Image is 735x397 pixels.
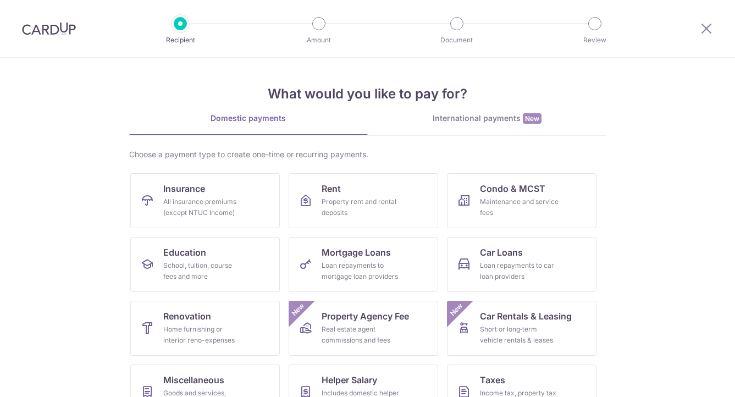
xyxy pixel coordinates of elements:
[130,173,280,228] a: InsuranceAll insurance premiums (except NTUC Income)
[163,310,211,323] span: Renovation
[322,373,377,387] span: Helper Salary
[322,310,409,323] span: Property Agency Fee
[480,373,505,387] span: Taxes
[480,196,559,218] div: Maintenance and service fees
[163,246,206,259] span: Education
[322,246,391,259] span: Mortgage Loans
[129,149,606,160] div: Choose a payment type to create one-time or recurring payments.
[554,35,635,46] p: Review
[289,301,307,319] span: New
[322,196,401,218] div: Property rent and rental deposits
[163,196,242,218] div: All insurance premiums (except NTUC Income)
[289,237,438,292] a: Mortgage LoansLoan repayments to mortgage loan providers
[129,113,368,124] div: Domestic payments
[163,324,242,346] div: Home furnishing or interior reno-expenses
[129,84,606,104] h4: What would you like to pay for?
[22,22,76,35] img: CardUp
[322,324,401,346] div: Real estate agent commissions and fees
[480,324,559,346] div: Short or long‑term vehicle rentals & leases
[289,173,438,228] a: RentProperty rent and rental deposits
[447,301,465,319] span: New
[480,182,545,195] span: Condo & MCST
[523,113,541,124] span: New
[447,301,596,356] a: Car Rentals & LeasingShort or long‑term vehicle rentals & leasesNew
[163,373,224,387] span: Miscellaneous
[163,260,242,282] div: School, tuition, course fees and more
[322,260,401,282] div: Loan repayments to mortgage loan providers
[480,246,523,259] span: Car Loans
[130,237,280,292] a: EducationSchool, tuition, course fees and more
[480,260,559,282] div: Loan repayments to car loan providers
[322,182,341,195] span: Rent
[140,35,221,46] p: Recipient
[289,301,438,356] a: Property Agency FeeReal estate agent commissions and feesNew
[447,237,596,292] a: Car LoansLoan repayments to car loan providers
[416,35,498,46] p: Document
[480,310,572,323] span: Car Rentals & Leasing
[130,301,280,356] a: RenovationHome furnishing or interior reno-expenses
[368,113,606,124] div: International payments
[163,182,205,195] span: Insurance
[278,35,360,46] p: Amount
[447,173,596,228] a: Condo & MCSTMaintenance and service fees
